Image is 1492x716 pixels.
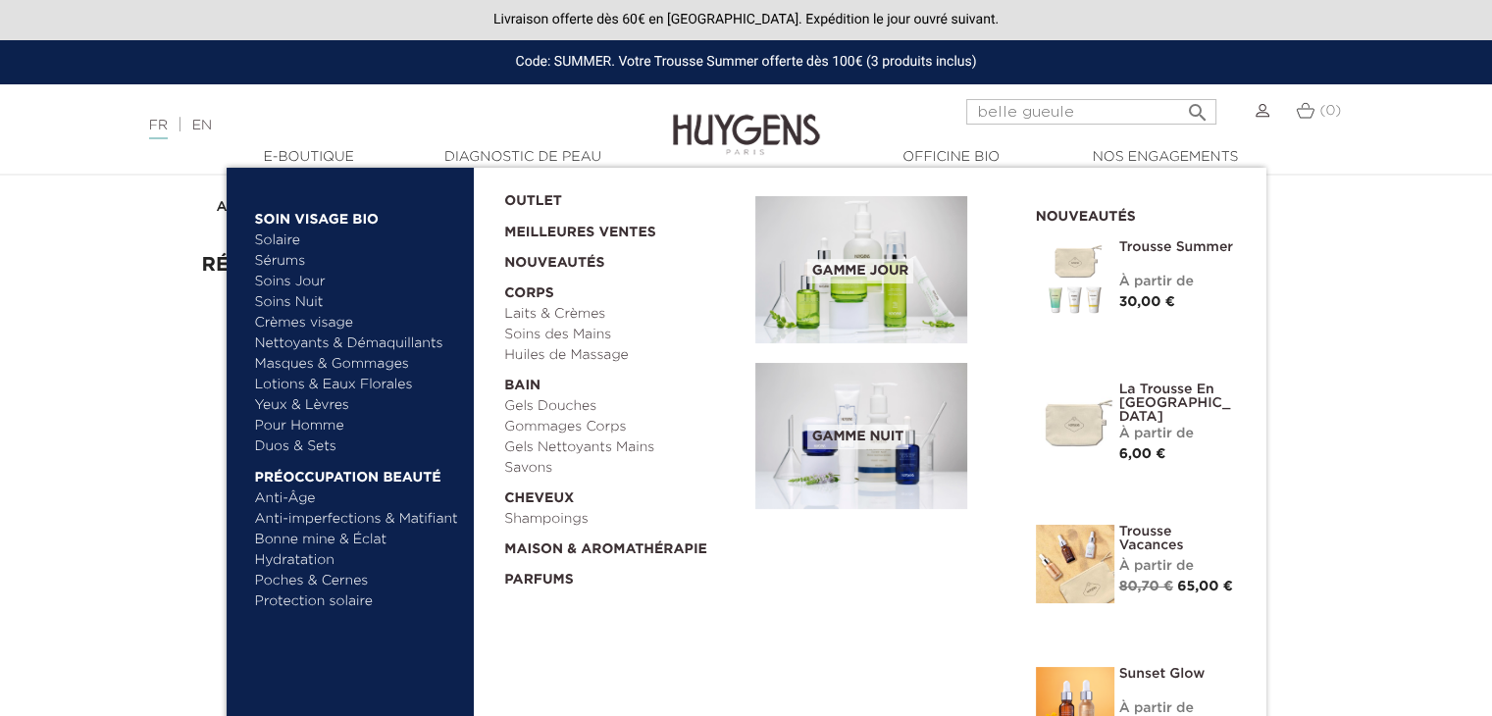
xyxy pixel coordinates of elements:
a: Maison & Aromathérapie [504,530,742,560]
a: Anti-Âge [255,488,460,509]
a: Masques & Gommages [255,354,460,375]
span: Gamme jour [807,259,913,283]
a: Bonne mine & Éclat [255,530,460,550]
a: Cheveux [504,479,742,509]
a: Soins des Mains [504,325,742,345]
a: Hydratation [255,550,460,571]
span: (0) [1319,104,1341,118]
a: Anti-imperfections & Matifiant [255,509,460,530]
a: Diagnostic de peau [425,147,621,168]
a: Solaire [255,230,460,251]
a: OUTLET [504,181,724,212]
a: Gamme nuit [755,363,1006,510]
i:  [1185,95,1209,119]
a: Savons [504,458,742,479]
a: Soins Jour [255,272,460,292]
span: 80,70 € [1119,580,1173,593]
a: Shampoings [504,509,742,530]
a: Nettoyants & Démaquillants [255,333,460,354]
img: La Trousse en Coton [1036,383,1114,461]
span: 6,00 € [1119,447,1166,461]
a: FR [149,119,168,139]
a: Gommages Corps [504,417,742,437]
a: Gamme jour [755,196,1006,343]
a: Protection solaire [255,591,460,612]
a: La Trousse en [GEOGRAPHIC_DATA] [1119,383,1237,424]
a: Duos & Sets [255,436,460,457]
span: Gamme nuit [807,425,908,449]
a: Sérums [255,251,460,272]
h2: Nouveautés [1036,202,1237,226]
a: Crèmes visage [255,313,460,333]
a: Officine Bio [853,147,1050,168]
a: Parfums [504,560,742,590]
a: EN [192,119,212,132]
h2: Résultats de la recherche [202,254,1291,276]
h2: Suivez-nous [202,471,1291,508]
img: routine_jour_banner.jpg [755,196,967,343]
a: Laits & Crèmes [504,304,742,325]
p: #HUYGENSPARIS [202,524,1291,562]
a: Accueil [217,199,272,215]
a: Soins Nuit [255,292,442,313]
a: E-Boutique [211,147,407,168]
a: Corps [504,274,742,304]
div: À partir de [1119,272,1237,292]
a: Nos engagements [1067,147,1263,168]
div: À partir de [1119,424,1237,444]
div: | [139,114,607,137]
img: Huygens [673,82,820,158]
a: Huiles de Massage [504,345,742,366]
a: Bain [504,366,742,396]
a: Gels Douches [504,396,742,417]
a: Yeux & Lèvres [255,395,460,416]
a: Pour Homme [255,416,460,436]
img: Trousse Summer [1036,240,1114,319]
a: Sunset Glow [1119,667,1237,681]
a: Poches & Cernes [255,571,460,591]
a: Trousse Vacances [1119,525,1237,552]
img: routine_nuit_banner.jpg [755,363,967,510]
div: À partir de [1119,556,1237,577]
span: 65,00 € [1177,580,1233,593]
input: Rechercher [966,99,1216,125]
a: Gels Nettoyants Mains [504,437,742,458]
a: Lotions & Eaux Florales [255,375,460,395]
a: Meilleures Ventes [504,212,724,243]
a: Soin Visage Bio [255,199,460,230]
img: La Trousse vacances [1036,525,1114,603]
span: 30,00 € [1119,295,1175,309]
strong: Accueil [217,200,268,214]
a: Nouveautés [504,243,742,274]
a: Trousse Summer [1119,240,1237,254]
a: Préoccupation beauté [255,457,460,488]
button:  [1179,93,1214,120]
